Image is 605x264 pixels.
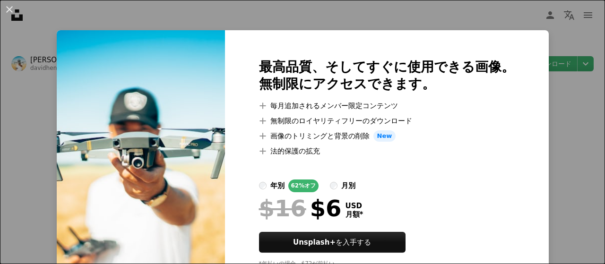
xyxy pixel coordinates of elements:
button: Unsplash+を入手する [259,232,406,253]
span: New [373,130,396,142]
input: 年別62%オフ [259,182,267,189]
li: 画像のトリミングと背景の削除 [259,130,515,142]
span: USD [346,202,363,210]
span: $16 [259,196,306,221]
li: 無制限のロイヤリティフリーのダウンロード [259,115,515,127]
li: 毎月追加されるメンバー限定コンテンツ [259,100,515,111]
div: 月別 [341,180,355,191]
div: 年別 [270,180,285,191]
input: 月別 [330,182,337,189]
h2: 最高品質、そしてすぐに使用できる画像。 無制限にアクセスできます。 [259,59,515,93]
div: $6 [259,196,342,221]
strong: Unsplash+ [293,238,336,247]
li: 法的保護の拡充 [259,145,515,157]
div: 62% オフ [288,179,319,192]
